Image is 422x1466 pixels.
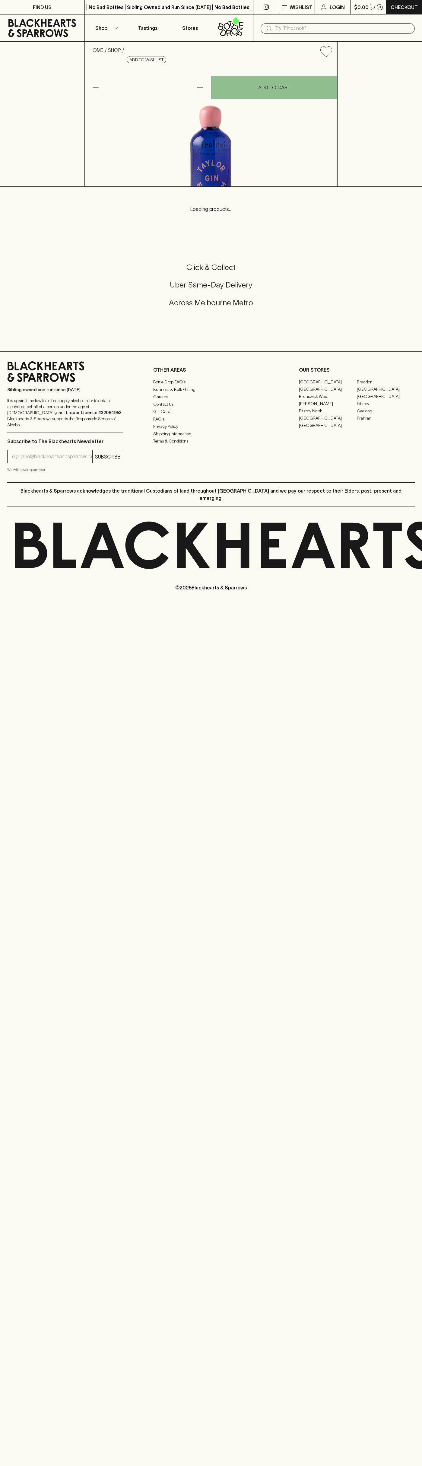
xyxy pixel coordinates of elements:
[93,450,123,463] button: SUBSCRIBE
[7,262,415,272] h5: Click & Collect
[182,24,198,32] p: Stores
[357,414,415,422] a: Prahran
[66,410,122,415] strong: Liquor License #32064953
[7,387,123,393] p: Sibling owned and run since [DATE]
[299,407,357,414] a: Fitzroy North
[299,400,357,407] a: [PERSON_NAME]
[299,386,357,393] a: [GEOGRAPHIC_DATA]
[6,205,416,213] p: Loading products...
[153,423,269,430] a: Privacy Policy
[138,24,157,32] p: Tastings
[95,24,107,32] p: Shop
[318,44,335,59] button: Add to wishlist
[299,414,357,422] a: [GEOGRAPHIC_DATA]
[153,393,269,401] a: Careers
[169,14,211,41] a: Stores
[299,422,357,429] a: [GEOGRAPHIC_DATA]
[7,398,123,428] p: It is against the law to sell or supply alcohol to, or to obtain alcohol on behalf of a person un...
[127,56,166,63] button: Add to wishlist
[357,378,415,386] a: Braddon
[95,453,120,460] p: SUBSCRIBE
[33,4,52,11] p: FIND US
[258,84,290,91] p: ADD TO CART
[7,467,123,473] p: We will never spam you
[275,24,410,33] input: Try "Pinot noir"
[299,378,357,386] a: [GEOGRAPHIC_DATA]
[12,452,92,462] input: e.g. jane@blackheartsandsparrows.com.au
[153,386,269,393] a: Business & Bulk Gifting
[153,366,269,373] p: OTHER AREAS
[7,238,415,339] div: Call to action block
[211,76,337,99] button: ADD TO CART
[90,47,103,53] a: HOME
[153,401,269,408] a: Contact Us
[153,430,269,437] a: Shipping Information
[127,14,169,41] a: Tastings
[391,4,418,11] p: Checkout
[153,438,269,445] a: Terms & Conditions
[12,487,410,502] p: Blackhearts & Sparrows acknowledges the traditional Custodians of land throughout [GEOGRAPHIC_DAT...
[290,4,313,11] p: Wishlist
[357,407,415,414] a: Geelong
[108,47,121,53] a: SHOP
[354,4,369,11] p: $0.00
[85,62,337,186] img: 18806.png
[299,393,357,400] a: Brunswick West
[7,438,123,445] p: Subscribe to The Blackhearts Newsletter
[153,379,269,386] a: Bottle Drop FAQ's
[153,415,269,423] a: FAQ's
[357,393,415,400] a: [GEOGRAPHIC_DATA]
[153,408,269,415] a: Gift Cards
[299,366,415,373] p: OUR STORES
[357,400,415,407] a: Fitzroy
[7,298,415,308] h5: Across Melbourne Metro
[7,280,415,290] h5: Uber Same-Day Delivery
[379,5,381,9] p: 0
[85,14,127,41] button: Shop
[357,386,415,393] a: [GEOGRAPHIC_DATA]
[330,4,345,11] p: Login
